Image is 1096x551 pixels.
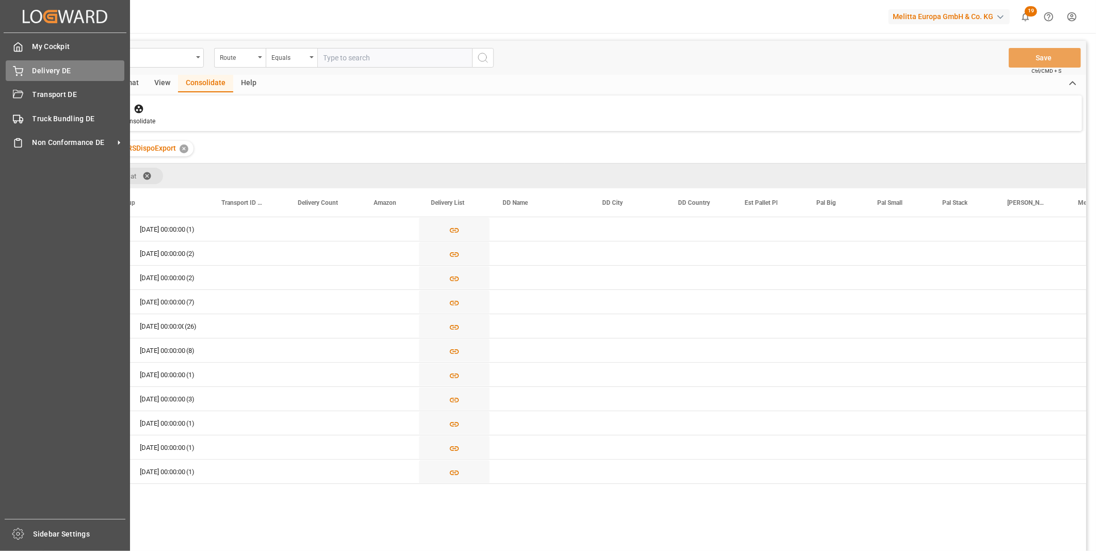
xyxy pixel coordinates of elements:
div: [DATE] 00:00:00 [140,218,185,241]
span: (2) [186,242,195,266]
div: [DATE] 00:00:00 [140,460,185,484]
div: [DATE] 00:00:00 [140,266,185,290]
span: Amazon [374,199,396,206]
span: (1) [186,218,195,241]
button: show 19 new notifications [1014,5,1037,28]
span: DD Country [678,199,710,206]
button: Save [1009,48,1081,68]
button: open menu [214,48,266,68]
span: (1) [186,460,195,484]
div: [DATE] 00:00:00 [140,290,185,314]
div: View [147,75,178,92]
div: [DATE] 00:00:00 [140,242,185,266]
span: Transport DE [33,89,125,100]
button: search button [472,48,494,68]
span: Delivery List [431,199,464,206]
div: Equals [271,51,307,62]
div: Consolidate [178,75,233,92]
span: (1) [186,363,195,387]
span: (3) [186,387,195,411]
span: [PERSON_NAME] [1007,199,1044,206]
div: [DATE] 00:00:00 [140,315,184,338]
div: Melitta Europa GmbH & Co. KG [889,9,1010,24]
span: (1) [186,436,195,460]
span: (2) [186,266,195,290]
span: (8) [186,339,195,363]
div: [DATE] 00:00:00 [140,436,185,460]
span: Delivery Count [298,199,338,206]
div: Route [220,51,255,62]
span: Est Pallet Pl [745,199,778,206]
span: (7) [186,290,195,314]
div: [DATE] 00:00:00 [140,363,185,387]
span: (1) [186,412,195,435]
span: (26) [185,315,197,338]
input: Type to search [317,48,472,68]
span: Truck Bundling DE [33,114,125,124]
div: [DATE] 00:00:00 [140,412,185,435]
a: Delivery DE [6,60,124,80]
button: Help Center [1037,5,1060,28]
a: Transport DE [6,85,124,105]
span: Delivery DE [33,66,125,76]
a: My Cockpit [6,37,124,57]
div: Help [233,75,264,92]
span: Pal Stack [942,199,968,206]
div: ✕ [180,144,188,153]
div: [DATE] 00:00:00 [140,387,185,411]
button: Melitta Europa GmbH & Co. KG [889,7,1014,26]
a: Truck Bundling DE [6,108,124,128]
span: DD City [602,199,623,206]
span: Pal Small [877,199,902,206]
span: DD Name [503,199,528,206]
div: Consolidate [122,117,155,126]
span: Ctrl/CMD + S [1031,67,1061,75]
span: Sidebar Settings [34,529,126,540]
span: Transport ID Logward [221,199,264,206]
span: 19 [1025,6,1037,17]
span: My Cockpit [33,41,125,52]
button: open menu [266,48,317,68]
div: [DATE] 00:00:00 [140,339,185,363]
span: Non Conformance DE [33,137,114,148]
span: Pal Big [816,199,836,206]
